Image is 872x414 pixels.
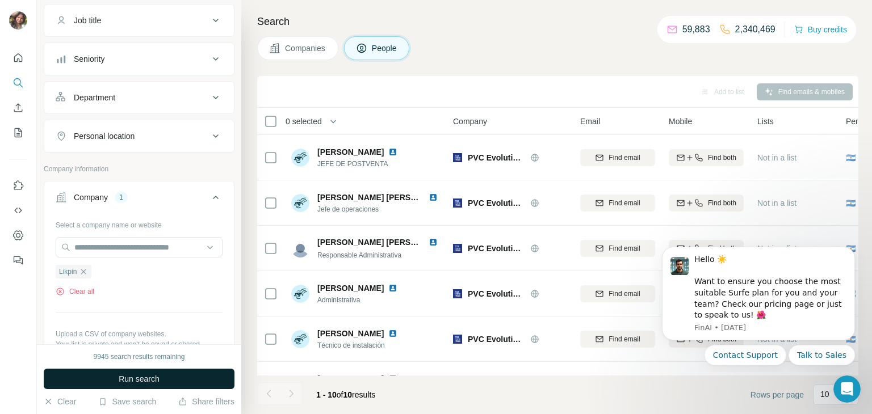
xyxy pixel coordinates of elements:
[453,289,462,298] img: Logo of PVC Evolution SRL
[794,22,847,37] button: Buy credits
[44,396,76,407] button: Clear
[291,285,309,303] img: Avatar
[708,198,736,208] span: Find both
[9,11,27,29] img: Avatar
[316,390,375,399] span: results
[9,73,27,93] button: Search
[453,244,462,253] img: Logo of PVC Evolution SRL
[820,388,829,400] p: 10
[56,216,223,230] div: Select a company name or website
[609,243,640,254] span: Find email
[468,243,525,254] span: PVC Evolution SRL
[317,329,384,338] span: [PERSON_NAME]
[317,238,453,247] span: [PERSON_NAME] [PERSON_NAME]
[317,193,453,202] span: [PERSON_NAME] [PERSON_NAME]
[9,98,27,118] button: Enrich CSV
[56,329,223,339] p: Upload a CSV of company websites.
[317,373,384,384] span: [PERSON_NAME]
[291,239,309,257] img: Avatar
[285,43,326,54] span: Companies
[291,194,309,212] img: Avatar
[44,122,234,150] button: Personal location
[9,175,27,196] button: Use Surfe on LinkedIn
[609,334,640,344] span: Find email
[846,197,856,209] span: 🇦🇷
[74,92,115,103] div: Department
[291,149,309,167] img: Avatar
[388,374,397,383] img: LinkedIn logo
[580,195,655,212] button: Find email
[74,130,135,142] div: Personal location
[372,43,398,54] span: People
[757,153,796,162] span: Not in a list
[580,285,655,302] button: Find email
[846,152,856,163] span: 🇦🇷
[286,116,322,127] span: 0 selected
[317,340,402,350] span: Técnico de instalación
[669,116,692,127] span: Mobile
[453,198,462,208] img: Logo of PVC Evolution SRL
[682,23,710,36] p: 59,883
[757,198,796,208] span: Not in a list
[59,267,77,277] span: Likpin
[119,373,160,385] span: Run search
[317,251,401,259] span: Responsable Administrativa
[751,389,804,400] span: Rows per page
[708,153,736,163] span: Find both
[317,146,384,158] span: [PERSON_NAME]
[669,195,744,212] button: Find both
[429,193,438,202] img: LinkedIn logo
[609,289,640,299] span: Find email
[388,147,397,157] img: LinkedIn logo
[9,200,27,221] button: Use Surfe API
[388,284,397,293] img: LinkedIn logo
[429,238,438,247] img: LinkedIn logo
[580,149,655,166] button: Find email
[453,116,487,127] span: Company
[453,335,462,344] img: Logo of PVC Evolution SRL
[44,84,234,111] button: Department
[44,369,234,389] button: Run search
[316,390,337,399] span: 1 - 10
[98,396,156,407] button: Save search
[291,375,309,394] img: Avatar
[468,288,525,299] span: PVC Evolution SRL
[580,116,600,127] span: Email
[609,198,640,208] span: Find email
[44,45,234,73] button: Seniority
[317,204,442,214] span: Jefe de operaciones
[56,286,94,297] button: Clear all
[44,164,234,174] p: Company information
[74,192,108,203] div: Company
[257,14,858,29] h4: Search
[580,240,655,257] button: Find email
[468,333,525,345] span: PVC Evolution SRL
[468,197,525,209] span: PVC Evolution SRL
[178,396,234,407] button: Share filters
[74,53,104,65] div: Seniority
[317,159,402,169] span: JEFE DE POSTVENTA
[343,390,353,399] span: 10
[453,153,462,162] img: Logo of PVC Evolution SRL
[74,15,101,26] div: Job title
[115,192,128,202] div: 1
[388,329,397,338] img: LinkedIn logo
[757,116,774,127] span: Lists
[735,23,775,36] p: 2,340,469
[317,282,384,294] span: [PERSON_NAME]
[337,390,343,399] span: of
[44,184,234,216] button: Company1
[56,339,223,349] p: Your list is private and won't be saved or shared.
[291,330,309,348] img: Avatar
[833,375,861,403] iframe: Intercom live chat
[9,225,27,246] button: Dashboard
[94,352,185,362] div: 9945 search results remaining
